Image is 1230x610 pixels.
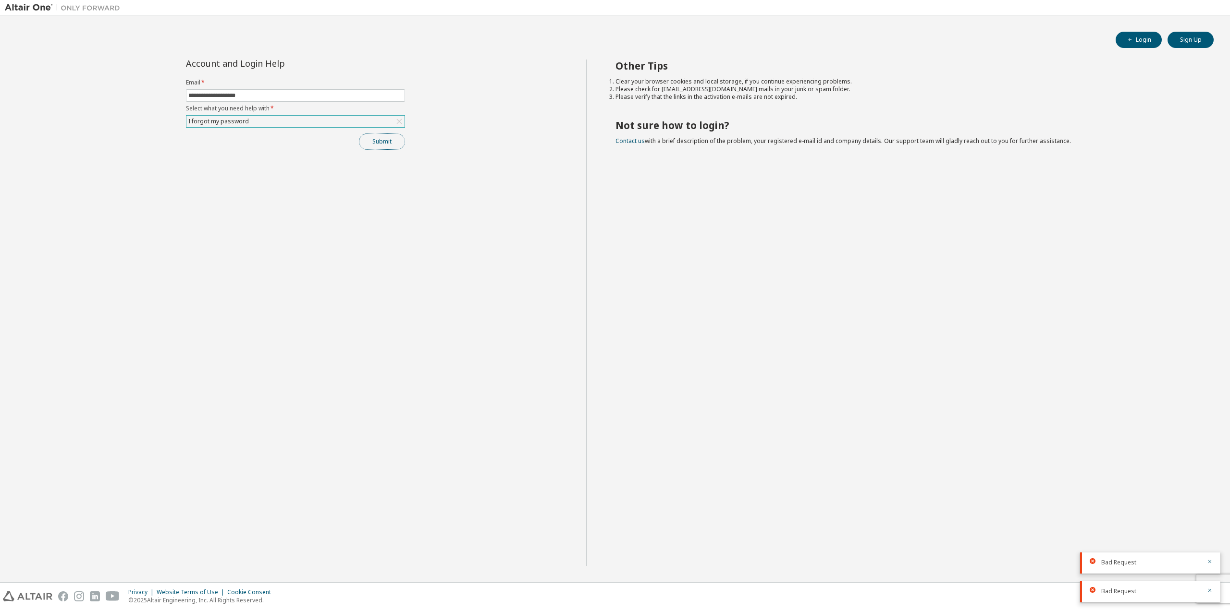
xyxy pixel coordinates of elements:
[5,3,125,12] img: Altair One
[186,60,361,67] div: Account and Login Help
[1101,587,1136,595] span: Bad Request
[1101,559,1136,566] span: Bad Request
[106,591,120,601] img: youtube.svg
[90,591,100,601] img: linkedin.svg
[186,116,405,127] div: I forgot my password
[615,78,1197,85] li: Clear your browser cookies and local storage, if you continue experiencing problems.
[615,137,645,145] a: Contact us
[58,591,68,601] img: facebook.svg
[359,133,405,150] button: Submit
[615,60,1197,72] h2: Other Tips
[615,85,1197,93] li: Please check for [EMAIL_ADDRESS][DOMAIN_NAME] mails in your junk or spam folder.
[186,79,405,86] label: Email
[615,93,1197,101] li: Please verify that the links in the activation e-mails are not expired.
[157,588,227,596] div: Website Terms of Use
[187,116,250,127] div: I forgot my password
[227,588,277,596] div: Cookie Consent
[186,105,405,112] label: Select what you need help with
[1168,32,1214,48] button: Sign Up
[128,596,277,604] p: © 2025 Altair Engineering, Inc. All Rights Reserved.
[1116,32,1162,48] button: Login
[615,119,1197,132] h2: Not sure how to login?
[615,137,1071,145] span: with a brief description of the problem, your registered e-mail id and company details. Our suppo...
[3,591,52,601] img: altair_logo.svg
[74,591,84,601] img: instagram.svg
[128,588,157,596] div: Privacy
